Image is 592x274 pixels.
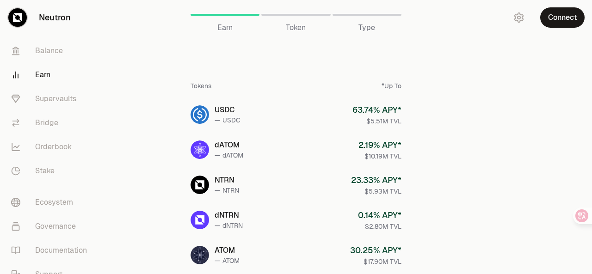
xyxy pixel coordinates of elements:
[215,104,240,116] div: USDC
[286,22,306,33] span: Token
[191,176,209,194] img: NTRN
[4,39,100,63] a: Balance
[358,139,401,152] div: 2.19 % APY*
[191,211,209,229] img: dNTRN
[358,152,401,161] div: $10.19M TVL
[215,116,240,125] div: — USDC
[358,222,401,231] div: $2.80M TVL
[215,140,243,151] div: dATOM
[4,190,100,214] a: Ecosystem
[183,98,409,131] a: USDCUSDC— USDC63.74% APY*$5.51M TVL
[4,87,100,111] a: Supervaults
[215,245,240,256] div: ATOM
[4,238,100,262] a: Documentation
[352,116,401,126] div: $5.51M TVL
[4,135,100,159] a: Orderbook
[540,7,585,28] button: Connect
[215,256,240,265] div: — ATOM
[215,175,239,186] div: NTRN
[4,111,100,135] a: Bridge
[191,105,209,124] img: USDC
[4,63,100,87] a: Earn
[4,159,100,183] a: Stake
[351,187,401,196] div: $5.93M TVL
[191,140,209,159] img: dATOM
[191,81,211,91] div: Tokens
[183,203,409,237] a: dNTRNdNTRN— dNTRN0.14% APY*$2.80M TVL
[183,133,409,166] a: dATOMdATOM— dATOM2.19% APY*$10.19M TVL
[350,244,401,257] div: 30.25 % APY*
[352,104,401,116] div: 63.74 % APY*
[4,214,100,238] a: Governance
[382,81,401,91] div: *Up To
[350,257,401,266] div: $17.90M TVL
[191,246,209,264] img: ATOM
[351,174,401,187] div: 23.33 % APY*
[215,221,243,230] div: — dNTRN
[217,22,233,33] span: Earn
[215,210,243,221] div: dNTRN
[183,238,409,272] a: ATOMATOM— ATOM30.25% APY*$17.90M TVL
[183,168,409,201] a: NTRNNTRN— NTRN23.33% APY*$5.93M TVL
[215,151,243,160] div: — dATOM
[358,209,401,222] div: 0.14 % APY*
[358,22,375,33] span: Type
[215,186,239,195] div: — NTRN
[191,4,259,26] a: Earn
